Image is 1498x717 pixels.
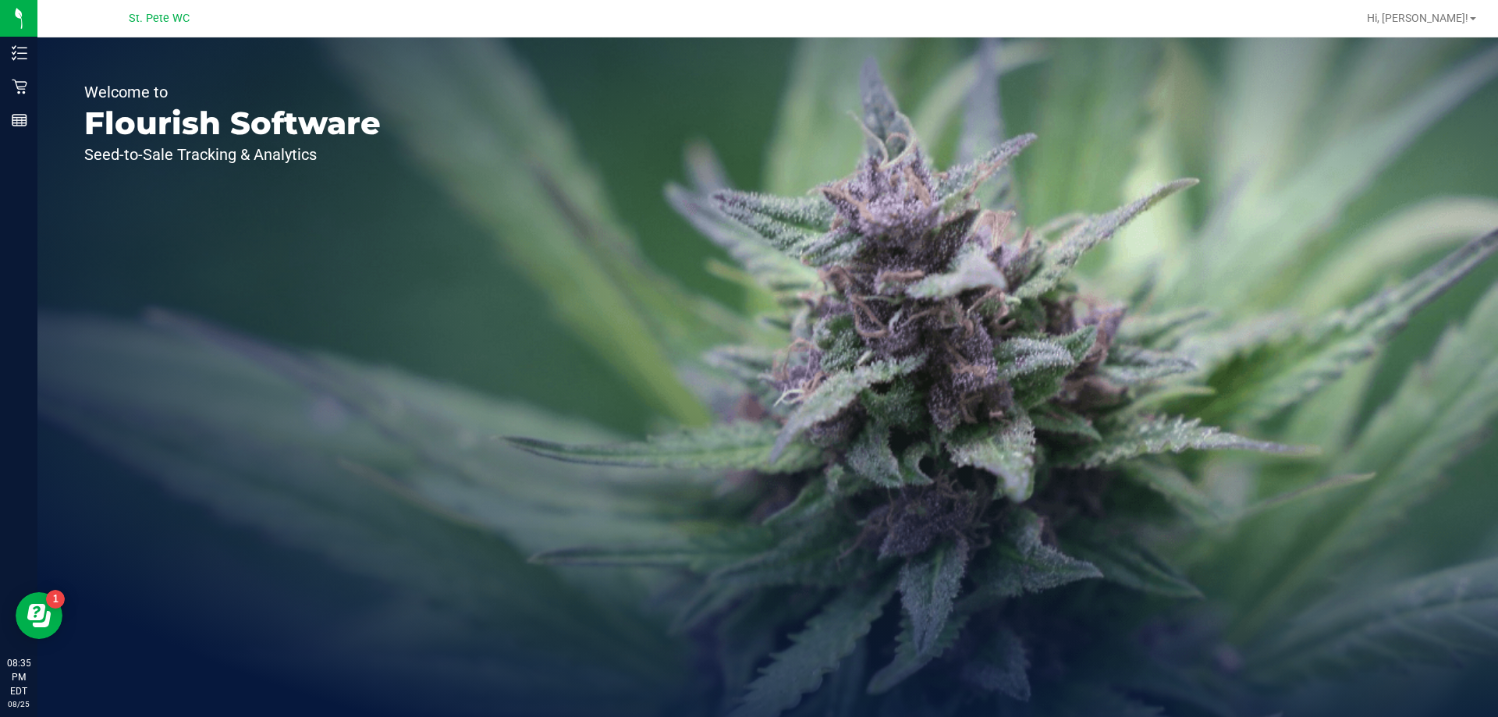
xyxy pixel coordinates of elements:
inline-svg: Reports [12,112,27,128]
iframe: Resource center unread badge [46,590,65,609]
span: St. Pete WC [129,12,190,25]
p: Seed-to-Sale Tracking & Analytics [84,147,381,162]
p: 08/25 [7,698,30,710]
span: Hi, [PERSON_NAME]! [1367,12,1468,24]
p: 08:35 PM EDT [7,656,30,698]
inline-svg: Inventory [12,45,27,61]
inline-svg: Retail [12,79,27,94]
p: Welcome to [84,84,381,100]
p: Flourish Software [84,108,381,139]
iframe: Resource center [16,592,62,639]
